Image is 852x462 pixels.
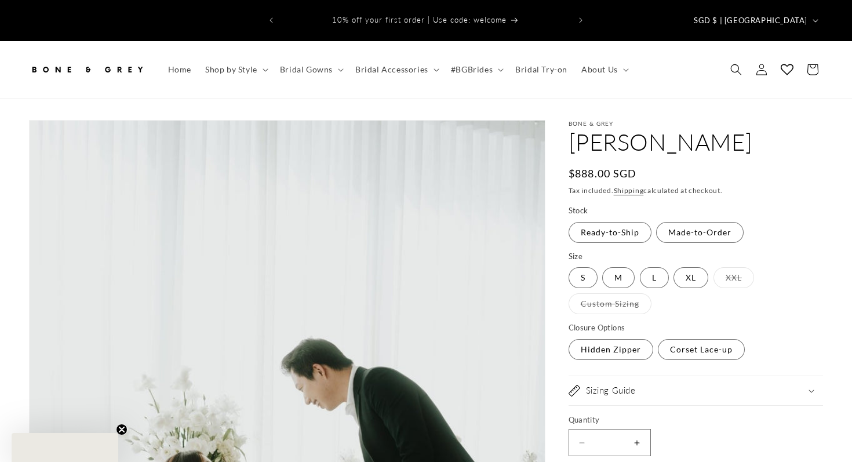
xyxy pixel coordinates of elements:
[569,322,627,334] legend: Closure Options
[569,185,824,197] div: Tax included. calculated at checkout.
[25,53,150,87] a: Bone and Grey Bridal
[515,64,567,75] span: Bridal Try-on
[602,267,635,288] label: M
[569,376,824,405] summary: Sizing Guide
[12,433,118,462] div: Close teaser
[694,15,807,27] span: SGD $ | [GEOGRAPHIC_DATA]
[168,64,191,75] span: Home
[656,222,744,243] label: Made-to-Order
[569,251,584,263] legend: Size
[508,57,574,82] a: Bridal Try-on
[586,385,636,396] h2: Sizing Guide
[569,120,824,127] p: Bone & Grey
[205,64,257,75] span: Shop by Style
[569,414,824,426] label: Quantity
[614,186,644,195] a: Shipping
[640,267,669,288] label: L
[569,293,651,314] label: Custom Sizing
[723,57,749,82] summary: Search
[569,339,653,360] label: Hidden Zipper
[569,222,651,243] label: Ready-to-Ship
[658,339,745,360] label: Corset Lace-up
[355,64,428,75] span: Bridal Accessories
[348,57,444,82] summary: Bridal Accessories
[568,9,594,31] button: Next announcement
[569,127,824,157] h1: [PERSON_NAME]
[444,57,508,82] summary: #BGBrides
[273,57,348,82] summary: Bridal Gowns
[451,64,493,75] span: #BGBrides
[581,64,618,75] span: About Us
[574,57,633,82] summary: About Us
[161,57,198,82] a: Home
[569,267,598,288] label: S
[332,15,507,24] span: 10% off your first order | Use code: welcome
[198,57,273,82] summary: Shop by Style
[116,424,128,435] button: Close teaser
[713,267,754,288] label: XXL
[673,267,708,288] label: XL
[569,166,637,181] span: $888.00 SGD
[280,64,333,75] span: Bridal Gowns
[569,205,589,217] legend: Stock
[29,57,145,82] img: Bone and Grey Bridal
[258,9,284,31] button: Previous announcement
[687,9,823,31] button: SGD $ | [GEOGRAPHIC_DATA]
